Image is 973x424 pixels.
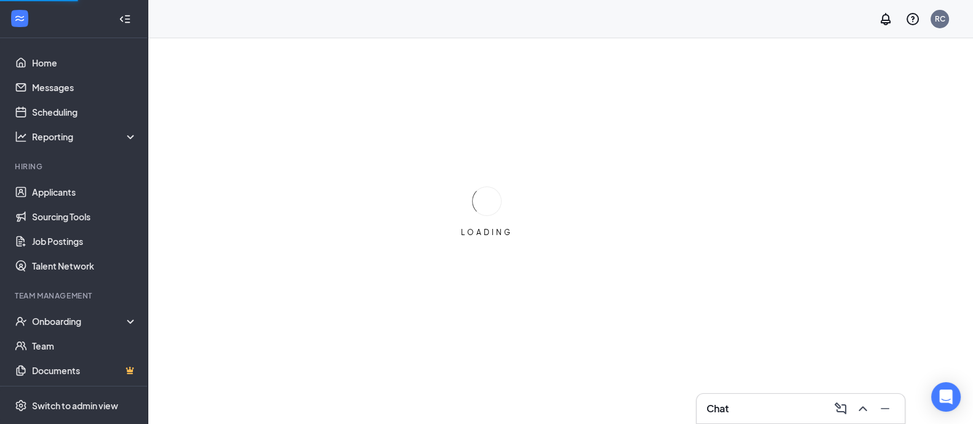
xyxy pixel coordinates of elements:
a: Sourcing Tools [32,204,137,229]
button: Minimize [875,399,895,418]
a: Applicants [32,180,137,204]
svg: WorkstreamLogo [14,12,26,25]
button: ChevronUp [853,399,873,418]
svg: Settings [15,399,27,412]
a: Job Postings [32,229,137,254]
div: Onboarding [32,315,127,327]
div: Hiring [15,161,135,172]
svg: Notifications [878,12,893,26]
div: Reporting [32,130,138,143]
a: SurveysCrown [32,383,137,407]
div: Switch to admin view [32,399,118,412]
svg: UserCheck [15,315,27,327]
svg: Minimize [878,401,892,416]
svg: QuestionInfo [905,12,920,26]
svg: ChevronUp [855,401,870,416]
a: Home [32,50,137,75]
a: Team [32,334,137,358]
svg: ComposeMessage [833,401,848,416]
a: DocumentsCrown [32,358,137,383]
div: RC [935,14,945,24]
svg: Collapse [119,13,131,25]
div: Open Intercom Messenger [931,382,961,412]
a: Scheduling [32,100,137,124]
a: Messages [32,75,137,100]
div: Team Management [15,290,135,301]
svg: Analysis [15,130,27,143]
button: ComposeMessage [831,399,851,418]
h3: Chat [707,402,729,415]
a: Talent Network [32,254,137,278]
div: LOADING [456,227,518,238]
